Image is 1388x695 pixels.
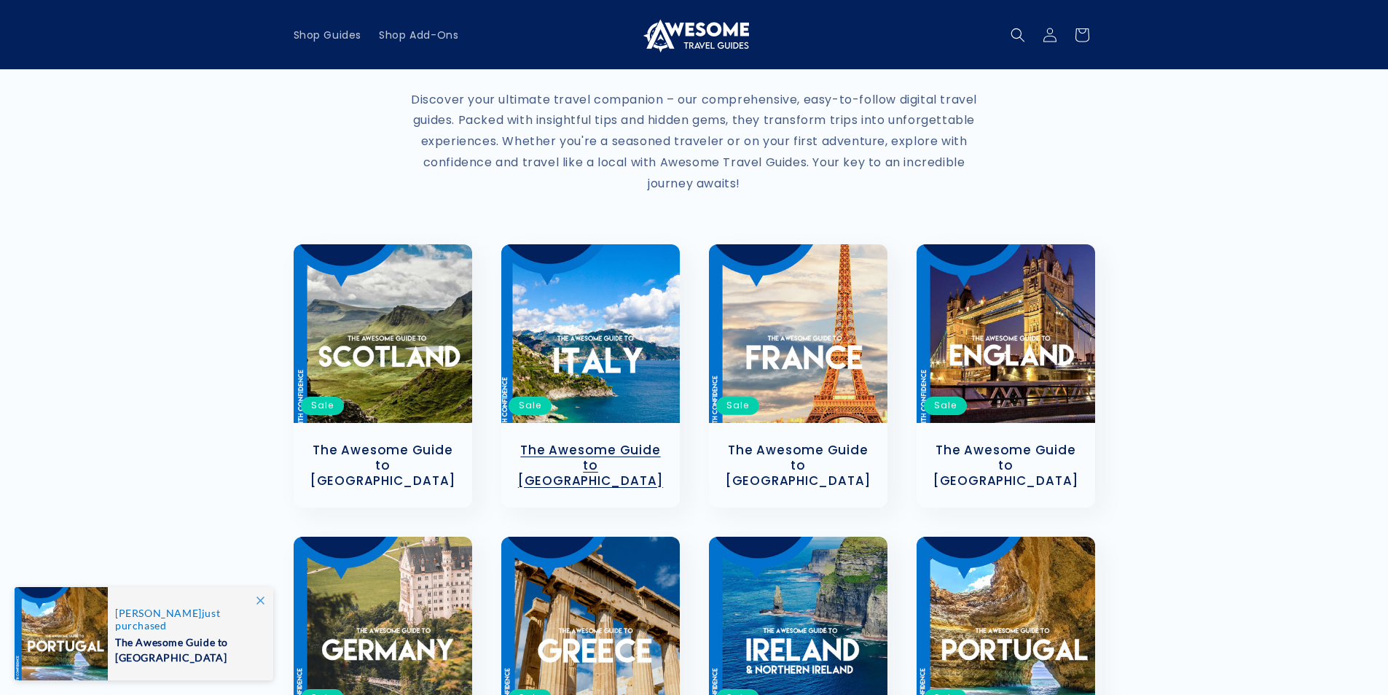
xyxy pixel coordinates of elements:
span: [PERSON_NAME] [115,607,202,619]
span: just purchased [115,607,258,632]
span: Shop Guides [294,28,362,42]
p: Discover your ultimate travel companion – our comprehensive, easy-to-follow digital travel guides... [410,90,979,195]
summary: Search [1002,19,1034,51]
img: Awesome Travel Guides [640,18,749,53]
a: The Awesome Guide to [GEOGRAPHIC_DATA] [516,443,665,488]
a: The Awesome Guide to [GEOGRAPHIC_DATA] [931,443,1081,488]
a: The Awesome Guide to [GEOGRAPHIC_DATA] [724,443,873,488]
span: The Awesome Guide to [GEOGRAPHIC_DATA] [115,632,258,665]
a: Shop Add-Ons [370,20,467,50]
span: Shop Add-Ons [379,28,458,42]
a: Awesome Travel Guides [634,12,754,58]
a: Shop Guides [285,20,371,50]
a: The Awesome Guide to [GEOGRAPHIC_DATA] [308,443,458,488]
